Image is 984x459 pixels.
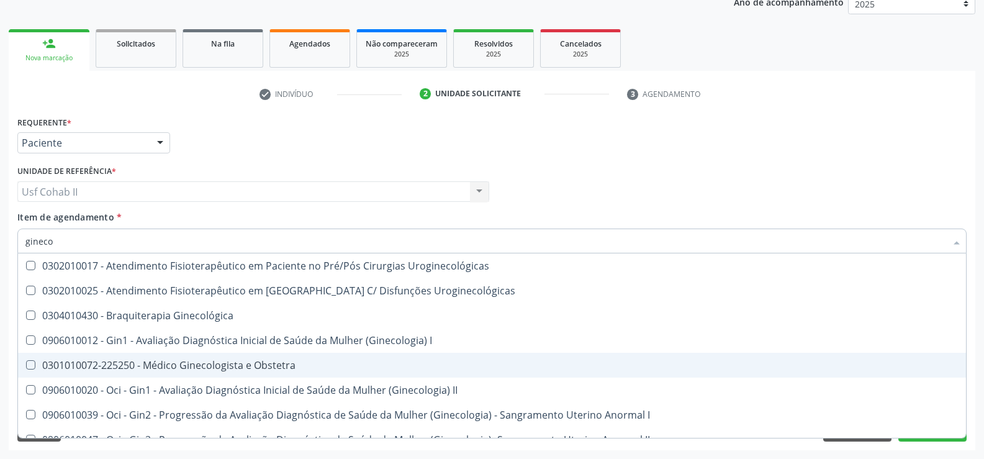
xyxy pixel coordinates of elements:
div: 2 [420,88,431,99]
div: 0906010012 - Gin1 - Avaliação Diagnóstica Inicial de Saúde da Mulher (Ginecologia) I [25,335,959,345]
span: Paciente [22,137,145,149]
div: 0906010020 - Oci - Gin1 - Avaliação Diagnóstica Inicial de Saúde da Mulher (Ginecologia) II [25,385,959,395]
span: Cancelados [560,39,602,49]
div: Nova marcação [17,53,81,63]
input: Buscar por procedimentos [25,229,946,253]
div: 0302010025 - Atendimento Fisioterapêutico em [GEOGRAPHIC_DATA] C/ Disfunções Uroginecológicas [25,286,959,296]
div: person_add [42,37,56,50]
div: 2025 [366,50,438,59]
span: Não compareceram [366,39,438,49]
div: 2025 [463,50,525,59]
div: 2025 [549,50,612,59]
div: 0906010039 - Oci - Gin2 - Progressão da Avaliação Diagnóstica de Saúde da Mulher (Ginecologia) - ... [25,410,959,420]
span: Na fila [211,39,235,49]
div: Unidade solicitante [435,88,521,99]
label: Requerente [17,113,71,132]
span: Item de agendamento [17,211,114,223]
div: 0301010072-225250 - Médico Ginecologista e Obstetra [25,360,959,370]
span: Solicitados [117,39,155,49]
div: 0304010430 - Braquiterapia Ginecológica [25,311,959,320]
div: 0302010017 - Atendimento Fisioterapêutico em Paciente no Pré/Pós Cirurgias Uroginecológicas [25,261,959,271]
span: Agendados [289,39,330,49]
div: 0906010047 - Oci - Gin2 - Progressão da Avaliação Diagnóstica de Saúde da Mulher (Ginecologia)- S... [25,435,959,445]
span: Resolvidos [474,39,513,49]
label: Unidade de referência [17,162,116,181]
